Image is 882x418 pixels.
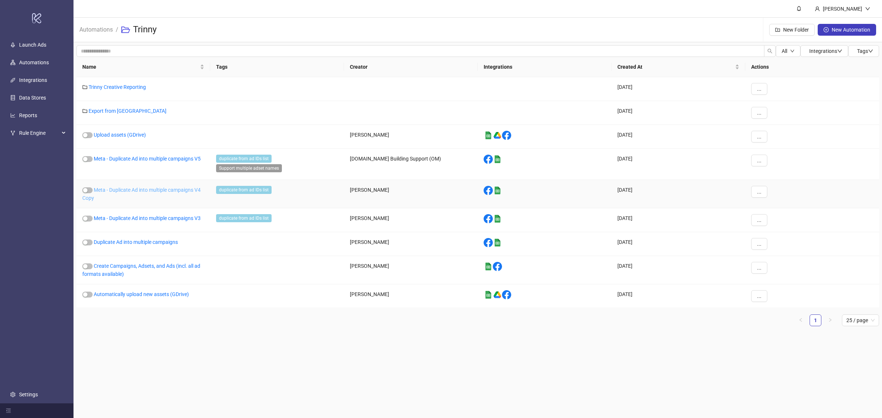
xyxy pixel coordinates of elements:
[757,86,761,92] span: ...
[19,112,37,118] a: Reports
[757,293,761,299] span: ...
[76,57,210,77] th: Name
[810,315,821,326] a: 1
[612,77,745,101] div: [DATE]
[612,57,745,77] th: Created At
[745,57,879,77] th: Actions
[757,189,761,195] span: ...
[116,18,118,42] li: /
[612,232,745,256] div: [DATE]
[344,232,478,256] div: [PERSON_NAME]
[82,187,201,201] a: Meta - Duplicate Ad into multiple campaigns V4 Copy
[796,6,802,11] span: bell
[846,315,875,326] span: 25 / page
[824,27,829,32] span: plus-circle
[775,27,780,32] span: folder-add
[815,6,820,11] span: user
[782,48,787,54] span: All
[19,60,49,65] a: Automations
[216,164,282,172] span: Support multiple adset names
[78,25,114,33] a: Automations
[10,130,15,136] span: fork
[820,5,865,13] div: [PERSON_NAME]
[751,107,767,119] button: ...
[612,256,745,284] div: [DATE]
[865,6,870,11] span: down
[751,238,767,250] button: ...
[751,214,767,226] button: ...
[612,208,745,232] div: [DATE]
[751,262,767,274] button: ...
[344,208,478,232] div: [PERSON_NAME]
[832,27,870,33] span: New Automation
[82,84,87,90] span: folder
[19,42,46,48] a: Launch Ads
[751,186,767,198] button: ...
[757,217,761,223] span: ...
[94,132,146,138] a: Upload assets (GDrive)
[216,186,272,194] span: duplicate from ad IDs list
[133,24,157,36] h3: Trinny
[828,318,832,322] span: right
[751,131,767,143] button: ...
[19,95,46,101] a: Data Stores
[478,57,612,77] th: Integrations
[216,214,272,222] span: duplicate from ad IDs list
[617,63,734,71] span: Created At
[783,27,809,33] span: New Folder
[612,149,745,180] div: [DATE]
[612,125,745,149] div: [DATE]
[818,24,876,36] button: New Automation
[19,77,47,83] a: Integrations
[795,314,807,326] li: Previous Page
[121,25,130,34] span: folder-open
[751,290,767,302] button: ...
[94,156,201,162] a: Meta - Duplicate Ad into multiple campaigns V5
[751,83,767,95] button: ...
[94,215,201,221] a: Meta - Duplicate Ad into multiple campaigns V3
[612,284,745,308] div: [DATE]
[210,57,344,77] th: Tags
[757,158,761,163] span: ...
[82,263,200,277] a: Create Campaigns, Adsets, and Ads (incl. all ad formats available)
[848,45,879,57] button: Tagsdown
[344,57,478,77] th: Creator
[824,314,836,326] button: right
[82,63,198,71] span: Name
[810,314,821,326] li: 1
[790,49,795,53] span: down
[837,48,842,54] span: down
[89,108,166,114] a: Export from [GEOGRAPHIC_DATA]
[89,84,146,90] a: Trinny Creative Reporting
[757,265,761,271] span: ...
[824,314,836,326] li: Next Page
[795,314,807,326] button: left
[857,48,873,54] span: Tags
[757,241,761,247] span: ...
[344,125,478,149] div: [PERSON_NAME]
[769,24,815,36] button: New Folder
[757,110,761,116] span: ...
[751,155,767,166] button: ...
[842,314,879,326] div: Page Size
[344,180,478,208] div: [PERSON_NAME]
[19,392,38,397] a: Settings
[6,408,11,413] span: menu-fold
[757,134,761,140] span: ...
[868,48,873,54] span: down
[19,126,60,140] span: Rule Engine
[799,318,803,322] span: left
[344,284,478,308] div: [PERSON_NAME]
[344,256,478,284] div: [PERSON_NAME]
[612,101,745,125] div: [DATE]
[344,149,478,180] div: [DOMAIN_NAME] Building Support (OM)
[767,48,772,54] span: search
[94,291,189,297] a: Automatically upload new assets (GDrive)
[82,108,87,113] span: folder
[216,155,272,163] span: duplicate from ad IDs list
[809,48,842,54] span: Integrations
[94,239,178,245] a: Duplicate Ad into multiple campaigns
[776,45,800,57] button: Alldown
[612,180,745,208] div: [DATE]
[800,45,848,57] button: Integrationsdown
